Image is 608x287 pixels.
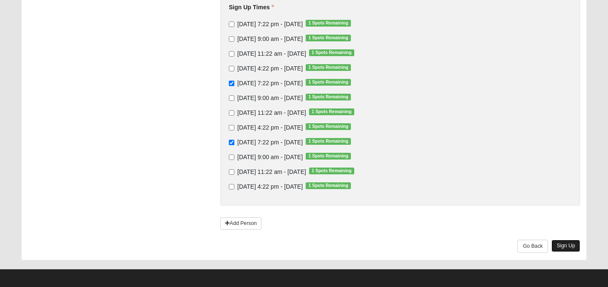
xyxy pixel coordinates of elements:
[551,240,580,252] a: Sign Up
[220,217,261,230] a: Add Person
[306,182,351,189] span: 1 Spots Remaining
[229,140,234,145] input: [DATE] 7:22 pm - [DATE]1 Spots Remaining
[306,35,351,41] span: 1 Spots Remaining
[306,64,351,71] span: 1 Spots Remaining
[229,66,234,71] input: [DATE] 4:22 pm - [DATE]1 Spots Remaining
[237,168,306,175] span: [DATE] 11:22 am - [DATE]
[229,184,234,190] input: [DATE] 4:22 pm - [DATE]1 Spots Remaining
[229,3,274,11] label: Sign Up Times
[306,123,351,130] span: 1 Spots Remaining
[306,94,351,100] span: 1 Spots Remaining
[237,95,303,101] span: [DATE] 9:00 am - [DATE]
[237,21,303,27] span: [DATE] 7:22 pm - [DATE]
[309,108,354,115] span: 1 Spots Remaining
[229,154,234,160] input: [DATE] 9:00 am - [DATE]1 Spots Remaining
[517,240,548,253] a: Go Back
[229,125,234,130] input: [DATE] 4:22 pm - [DATE]1 Spots Remaining
[237,50,306,57] span: [DATE] 11:22 am - [DATE]
[229,110,234,116] input: [DATE] 11:22 am - [DATE]1 Spots Remaining
[306,153,351,160] span: 1 Spots Remaining
[229,36,234,42] input: [DATE] 9:00 am - [DATE]1 Spots Remaining
[237,109,306,116] span: [DATE] 11:22 am - [DATE]
[229,95,234,101] input: [DATE] 9:00 am - [DATE]1 Spots Remaining
[229,169,234,175] input: [DATE] 11:22 am - [DATE]1 Spots Remaining
[306,20,351,27] span: 1 Spots Remaining
[237,35,303,42] span: [DATE] 9:00 am - [DATE]
[229,81,234,86] input: [DATE] 7:22 pm - [DATE]1 Spots Remaining
[309,49,354,56] span: 1 Spots Remaining
[237,65,303,72] span: [DATE] 4:22 pm - [DATE]
[229,51,234,57] input: [DATE] 11:22 am - [DATE]1 Spots Remaining
[306,79,351,86] span: 1 Spots Remaining
[309,168,354,174] span: 1 Spots Remaining
[237,80,303,87] span: [DATE] 7:22 pm - [DATE]
[306,138,351,145] span: 1 Spots Remaining
[237,154,303,160] span: [DATE] 9:00 am - [DATE]
[229,22,234,27] input: [DATE] 7:22 pm - [DATE]1 Spots Remaining
[237,124,303,131] span: [DATE] 4:22 pm - [DATE]
[237,139,303,146] span: [DATE] 7:22 pm - [DATE]
[237,183,303,190] span: [DATE] 4:22 pm - [DATE]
